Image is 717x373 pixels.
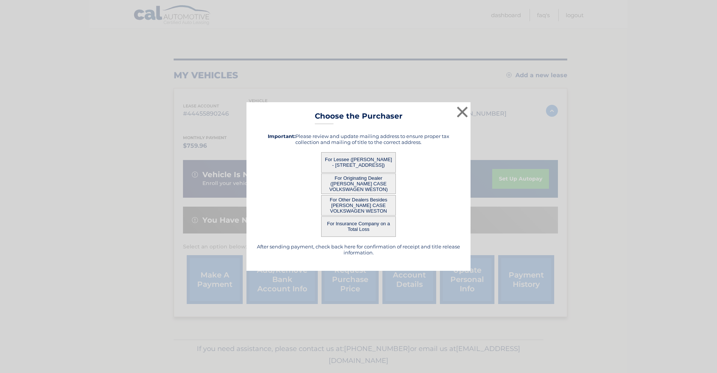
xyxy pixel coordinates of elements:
h5: Please review and update mailing address to ensure proper tax collection and mailing of title to ... [256,133,461,145]
button: × [455,104,470,119]
button: For Originating Dealer ([PERSON_NAME] CASE VOLKSWAGEN WESTON) [321,173,396,194]
button: For Other Dealers Besides [PERSON_NAME] CASE VOLKSWAGEN WESTON [321,195,396,216]
h3: Choose the Purchaser [315,112,403,125]
strong: Important: [268,133,295,139]
button: For Lessee ([PERSON_NAME] - [STREET_ADDRESS]) [321,152,396,173]
h5: After sending payment, check back here for confirmation of receipt and title release information. [256,244,461,256]
button: For Insurance Company on a Total Loss [321,216,396,237]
